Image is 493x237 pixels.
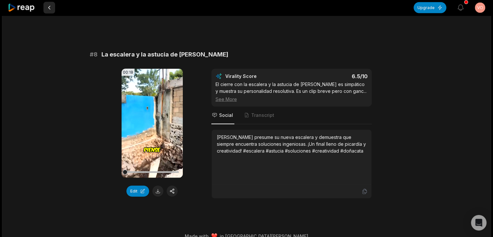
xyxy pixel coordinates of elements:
span: La escalera y la astucia de [PERSON_NAME] [101,50,228,59]
div: 6.5 /10 [298,73,368,80]
video: Your browser does not support mp4 format. [122,69,183,178]
div: [PERSON_NAME] presume su nueva escalera y demuestra que siempre encuentra soluciones ingeniosas. ... [217,134,366,154]
div: See More [216,96,368,103]
div: Virality Score [225,73,295,80]
div: Open Intercom Messenger [471,215,487,231]
nav: Tabs [211,107,372,124]
span: Transcript [251,112,274,118]
span: Social [219,112,233,118]
span: # 8 [90,50,98,59]
div: El cierre con la escalera y la astucia de [PERSON_NAME] es simpático y muestra su personalidad re... [216,81,368,103]
button: Edit [126,186,149,197]
button: Upgrade [414,2,446,13]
